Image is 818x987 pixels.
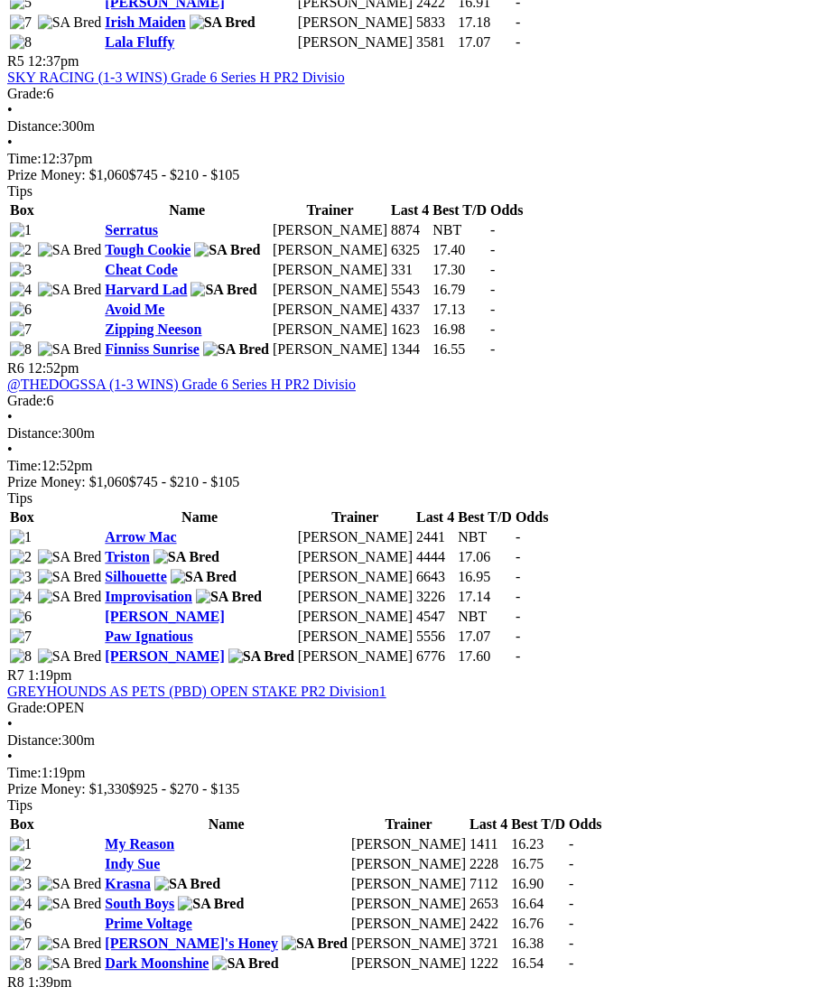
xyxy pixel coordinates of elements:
td: [PERSON_NAME] [297,548,414,566]
td: 17.30 [432,261,488,279]
span: Box [10,816,34,832]
td: [PERSON_NAME] [350,895,467,913]
img: 4 [10,896,32,912]
div: 12:52pm [7,458,811,474]
img: SA Bred [194,242,260,258]
img: SA Bred [38,569,102,585]
span: - [569,916,573,931]
td: 17.40 [432,241,488,259]
span: $745 - $210 - $105 [129,167,240,182]
div: Prize Money: $1,060 [7,474,811,490]
td: 5543 [390,281,430,299]
td: [PERSON_NAME] [272,221,388,239]
span: $925 - $270 - $135 [129,781,240,796]
img: 8 [10,955,32,972]
a: Improvisation [105,589,192,604]
span: - [490,242,495,257]
td: 2653 [469,895,508,913]
img: 1 [10,529,32,545]
a: Paw Ignatious [105,629,192,644]
span: - [516,14,520,30]
td: 4444 [415,548,455,566]
img: 4 [10,282,32,298]
td: 8874 [390,221,430,239]
td: 16.38 [510,935,566,953]
span: - [516,648,520,664]
img: SA Bred [154,876,220,892]
span: - [569,856,573,871]
a: Cheat Code [105,262,177,277]
span: - [490,341,495,357]
td: 1411 [469,835,508,853]
img: 3 [10,876,32,892]
img: 6 [10,609,32,625]
span: • [7,409,13,424]
td: [PERSON_NAME] [297,568,414,586]
a: Tough Cookie [105,242,191,257]
td: 1623 [390,321,430,339]
th: Odds [568,815,602,833]
span: • [7,442,13,457]
th: Trainer [350,815,467,833]
td: 2228 [469,855,508,873]
td: 331 [390,261,430,279]
th: Odds [489,201,524,219]
td: 16.55 [432,340,488,358]
td: 3721 [469,935,508,953]
td: [PERSON_NAME] [350,954,467,973]
td: [PERSON_NAME] [297,588,414,606]
span: R5 [7,53,24,69]
span: Distance: [7,118,61,134]
span: Tips [7,490,33,506]
img: 8 [10,341,32,358]
img: SA Bred [190,14,256,31]
img: 8 [10,34,32,51]
img: SA Bred [191,282,256,298]
span: • [7,102,13,117]
td: 16.95 [457,568,513,586]
a: South Boys [105,896,174,911]
td: 3226 [415,588,455,606]
div: OPEN [7,700,811,716]
img: SA Bred [38,896,102,912]
span: - [490,262,495,277]
td: [PERSON_NAME] [350,935,467,953]
td: 17.07 [457,33,513,51]
img: 6 [10,302,32,318]
span: - [569,876,573,891]
a: SKY RACING (1-3 WINS) Grade 6 Series H PR2 Divisio [7,70,345,85]
img: 8 [10,648,32,665]
img: SA Bred [38,14,102,31]
img: SA Bred [38,589,102,605]
span: R6 [7,360,24,376]
img: 1 [10,222,32,238]
span: - [516,34,520,50]
span: Time: [7,151,42,166]
img: SA Bred [38,341,102,358]
td: 5556 [415,628,455,646]
span: - [516,529,520,545]
img: 6 [10,916,32,932]
img: SA Bred [178,896,244,912]
td: 2441 [415,528,455,546]
img: SA Bred [38,876,102,892]
a: [PERSON_NAME] [105,648,224,664]
td: 17.60 [457,647,513,666]
div: Prize Money: $1,330 [7,781,811,797]
td: 7112 [469,875,508,893]
span: - [516,629,520,644]
a: Krasna [105,876,151,891]
img: SA Bred [38,549,102,565]
td: NBT [432,221,488,239]
span: Grade: [7,393,47,408]
img: SA Bred [282,936,348,952]
td: 17.13 [432,301,488,319]
img: SA Bred [196,589,262,605]
td: [PERSON_NAME] [350,915,467,933]
a: Arrow Mac [105,529,176,545]
span: Box [10,509,34,525]
a: Dark Moonshine [105,955,209,971]
div: 1:19pm [7,765,811,781]
td: [PERSON_NAME] [272,321,388,339]
span: - [490,222,495,237]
